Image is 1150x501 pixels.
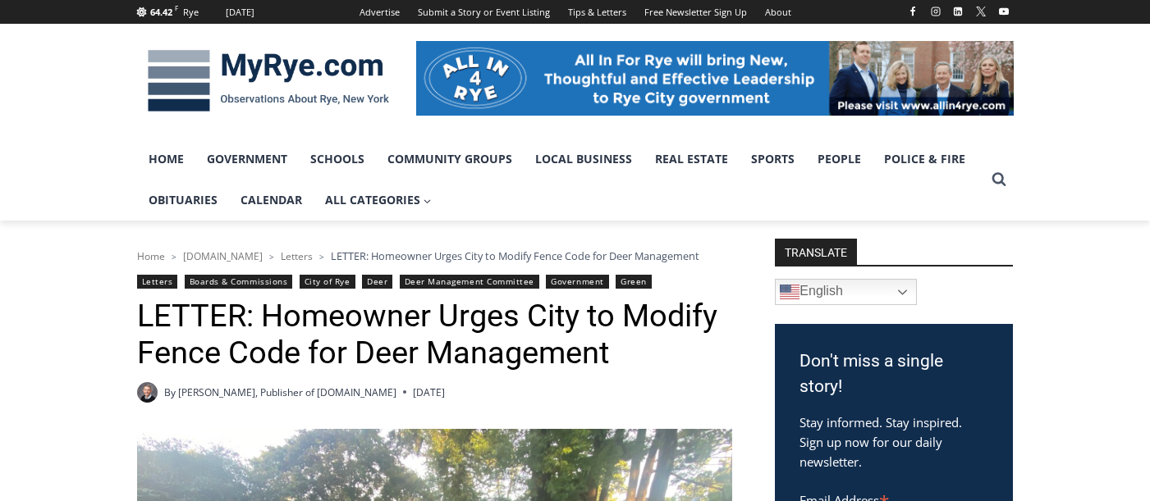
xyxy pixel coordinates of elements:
h1: LETTER: Homeowner Urges City to Modify Fence Code for Deer Management [137,298,732,372]
a: Author image [137,382,158,403]
span: F [175,3,178,12]
a: Local Business [524,139,644,180]
p: Stay informed. Stay inspired. Sign up now for our daily newsletter. [800,412,988,471]
a: [DOMAIN_NAME] [183,249,263,263]
a: Schools [299,139,376,180]
div: [DATE] [226,5,254,20]
span: All Categories [325,191,432,209]
a: People [806,139,873,180]
a: Calendar [229,180,314,221]
a: City of Rye [300,275,355,289]
a: YouTube [994,2,1014,21]
a: X [971,2,991,21]
a: All Categories [314,180,443,221]
a: Community Groups [376,139,524,180]
a: Instagram [926,2,946,21]
a: Police & Fire [873,139,977,180]
a: Letters [137,275,178,289]
img: MyRye.com [137,39,400,124]
span: 64.42 [150,6,172,18]
img: All in for Rye [416,41,1014,115]
a: Deer [362,275,392,289]
time: [DATE] [413,385,445,400]
a: Green [616,275,652,289]
span: > [319,251,324,262]
a: Linkedin [948,2,968,21]
div: Rye [183,5,199,20]
span: > [269,251,274,262]
strong: TRANSLATE [775,239,857,265]
a: Facebook [903,2,923,21]
a: Obituaries [137,180,229,221]
a: Boards & Commissions [185,275,293,289]
h3: Don't miss a single story! [800,348,988,400]
a: Government [546,275,608,289]
a: English [775,279,917,305]
a: Deer Management Committee [400,275,539,289]
nav: Breadcrumbs [137,248,732,264]
img: en [780,282,800,302]
a: [PERSON_NAME], Publisher of [DOMAIN_NAME] [178,385,396,399]
a: Home [137,249,165,263]
a: Government [195,139,299,180]
button: View Search Form [984,165,1014,194]
a: Letters [281,249,313,263]
nav: Primary Navigation [137,139,984,221]
a: Home [137,139,195,180]
a: Sports [740,139,806,180]
span: > [172,251,176,262]
a: Real Estate [644,139,740,180]
span: By [164,385,176,400]
span: LETTER: Homeowner Urges City to Modify Fence Code for Deer Management [331,248,699,263]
